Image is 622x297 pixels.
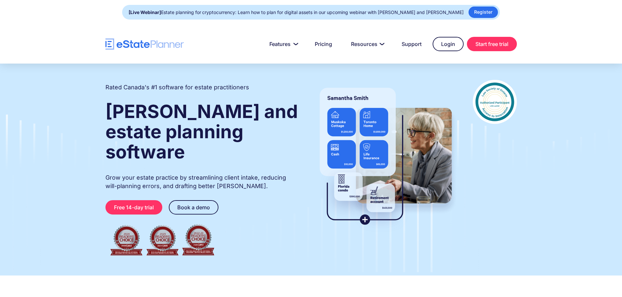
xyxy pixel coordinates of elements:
a: Book a demo [169,200,218,215]
strong: [Live Webinar] [129,9,161,15]
a: Register [469,7,498,18]
a: Support [394,37,429,51]
a: Resources [343,37,391,51]
p: Grow your estate practice by streamlining client intake, reducing will-planning errors, and draft... [105,173,299,190]
a: Features [262,37,304,51]
a: Pricing [307,37,340,51]
div: Estate planning for cryptocurrency: Learn how to plan for digital assets in our upcoming webinar ... [129,8,464,17]
a: Start free trial [467,37,517,51]
h2: Rated Canada's #1 software for estate practitioners [105,83,249,92]
img: estate planner showing wills to their clients, using eState Planner, a leading estate planning so... [312,80,460,233]
a: Login [433,37,464,51]
a: home [105,38,184,50]
strong: [PERSON_NAME] and estate planning software [105,100,298,163]
a: Free 14-day trial [105,200,162,215]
